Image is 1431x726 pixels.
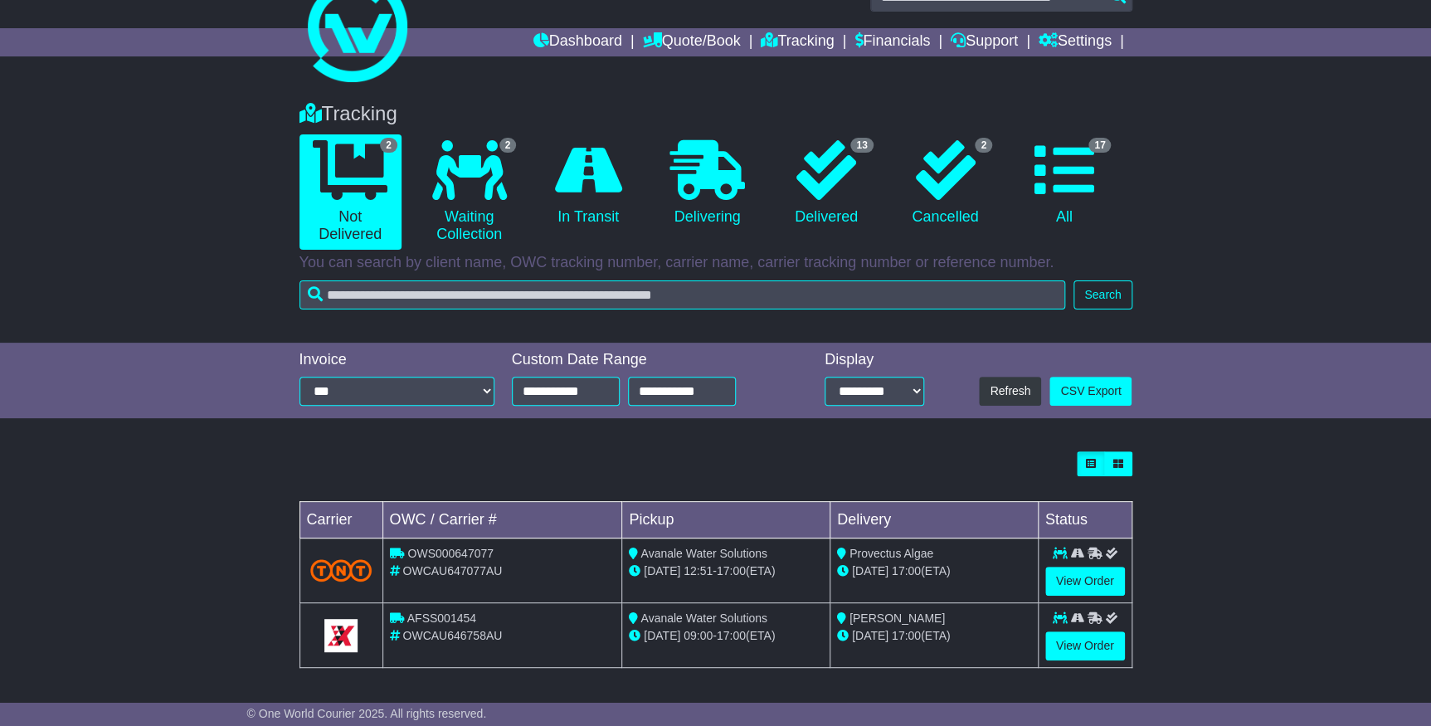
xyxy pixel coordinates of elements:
[382,502,622,538] td: OWC / Carrier #
[979,377,1041,406] button: Refresh
[825,351,924,369] div: Display
[852,629,888,642] span: [DATE]
[402,564,502,577] span: OWCAU647077AU
[1045,567,1125,596] a: View Order
[892,564,921,577] span: 17:00
[640,611,767,625] span: Avanale Water Solutions
[852,564,888,577] span: [DATE]
[1049,377,1132,406] a: CSV Export
[1088,138,1111,153] span: 17
[1073,280,1132,309] button: Search
[656,134,758,232] a: Delivering
[761,28,834,56] a: Tracking
[418,134,520,250] a: 2 Waiting Collection
[537,134,639,232] a: In Transit
[629,627,823,645] div: - (ETA)
[642,28,740,56] a: Quote/Book
[684,629,713,642] span: 09:00
[299,254,1132,272] p: You can search by client name, OWC tracking number, carrier name, carrier tracking number or refe...
[1039,28,1112,56] a: Settings
[849,547,933,560] span: Provectus Algae
[644,629,680,642] span: [DATE]
[622,502,830,538] td: Pickup
[1013,134,1115,232] a: 17 All
[775,134,877,232] a: 13 Delivered
[975,138,992,153] span: 2
[407,611,476,625] span: AFSS001454
[717,629,746,642] span: 17:00
[1038,502,1132,538] td: Status
[407,547,494,560] span: OWS000647077
[644,564,680,577] span: [DATE]
[1045,631,1125,660] a: View Order
[854,28,930,56] a: Financials
[310,559,372,582] img: TNT_Domestic.png
[324,619,358,652] img: GetCarrierServiceLogo
[402,629,502,642] span: OWCAU646758AU
[850,138,873,153] span: 13
[684,564,713,577] span: 12:51
[837,627,1031,645] div: (ETA)
[299,351,495,369] div: Invoice
[629,563,823,580] div: - (ETA)
[299,134,402,250] a: 2 Not Delivered
[640,547,767,560] span: Avanale Water Solutions
[849,611,945,625] span: [PERSON_NAME]
[892,629,921,642] span: 17:00
[291,102,1141,126] div: Tracking
[830,502,1038,538] td: Delivery
[717,564,746,577] span: 17:00
[894,134,996,232] a: 2 Cancelled
[512,351,778,369] div: Custom Date Range
[533,28,622,56] a: Dashboard
[499,138,517,153] span: 2
[247,707,487,720] span: © One World Courier 2025. All rights reserved.
[380,138,397,153] span: 2
[837,563,1031,580] div: (ETA)
[951,28,1018,56] a: Support
[299,502,382,538] td: Carrier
